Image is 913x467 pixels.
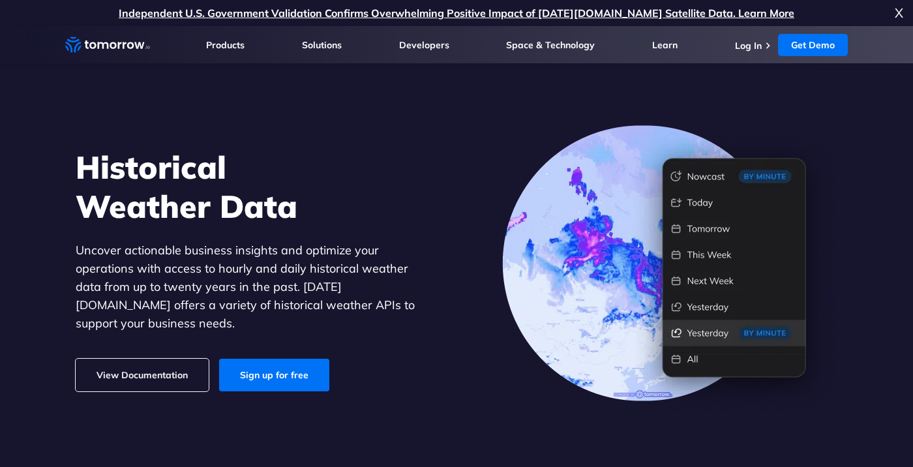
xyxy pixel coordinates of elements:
[735,40,762,52] a: Log In
[65,35,150,55] a: Home link
[76,147,434,226] h1: Historical Weather Data
[778,34,848,56] a: Get Demo
[76,359,209,391] a: View Documentation
[206,39,245,51] a: Products
[506,39,595,51] a: Space & Technology
[399,39,449,51] a: Developers
[119,7,794,20] a: Independent U.S. Government Validation Confirms Overwhelming Positive Impact of [DATE][DOMAIN_NAM...
[302,39,342,51] a: Solutions
[652,39,678,51] a: Learn
[219,359,329,391] a: Sign up for free
[76,241,434,333] p: Uncover actionable business insights and optimize your operations with access to hourly and daily...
